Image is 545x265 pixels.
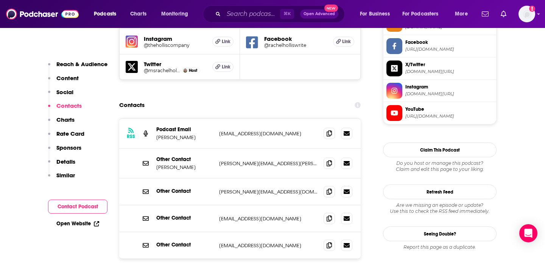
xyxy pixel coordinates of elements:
[119,98,145,112] h2: Contacts
[402,9,439,19] span: For Podcasters
[56,144,81,151] p: Sponsors
[89,8,126,20] button: open menu
[300,9,338,19] button: Open AdvancedNew
[450,8,477,20] button: open menu
[324,5,338,12] span: New
[56,102,82,109] p: Contacts
[519,6,535,22] button: Show profile menu
[156,215,213,221] p: Other Contact
[212,62,234,72] a: Link
[56,172,75,179] p: Similar
[219,189,318,195] p: [PERSON_NAME][EMAIL_ADDRESS][DOMAIN_NAME]
[161,9,188,19] span: Monitoring
[342,39,351,45] span: Link
[383,184,497,199] button: Refresh Feed
[405,106,493,113] span: YouTube
[383,143,497,157] button: Claim This Podcast
[333,37,354,46] a: Link
[94,9,116,19] span: Podcasts
[386,83,493,99] a: Instagram[DOMAIN_NAME][URL]
[264,35,327,42] h5: Facebook
[56,116,75,123] p: Charts
[126,36,138,48] img: iconImage
[144,68,180,73] a: @msrachelhollis
[219,160,318,167] p: [PERSON_NAME][EMAIL_ADDRESS][PERSON_NAME][DOMAIN_NAME]
[498,8,509,20] a: Show notifications dropdown
[56,158,75,165] p: Details
[48,116,75,130] button: Charts
[519,224,537,242] div: Open Intercom Messenger
[130,9,146,19] span: Charts
[210,5,352,23] div: Search podcasts, credits, & more...
[144,35,206,42] h5: Instagram
[56,220,99,227] a: Open Website
[479,8,492,20] a: Show notifications dropdown
[56,130,84,137] p: Rate Card
[144,60,206,68] h5: Twitter
[383,160,497,172] div: Claim and edit this page to your liking.
[383,160,497,166] span: Do you host or manage this podcast?
[48,158,75,172] button: Details
[264,42,327,48] a: @rachelholliswrite
[156,134,213,141] p: [PERSON_NAME]
[125,8,151,20] a: Charts
[156,242,213,248] p: Other Contact
[56,74,79,82] p: Content
[183,68,187,73] img: Rachel Hollis
[144,42,206,48] a: @theholliscompany
[222,64,230,70] span: Link
[48,102,82,116] button: Contacts
[405,113,493,119] span: https://www.youtube.com/@MsRachelHollis
[6,7,79,21] img: Podchaser - Follow, Share and Rate Podcasts
[386,38,493,54] a: Facebook[URL][DOMAIN_NAME]
[405,84,493,90] span: Instagram
[219,215,318,222] p: [EMAIL_ADDRESS][DOMAIN_NAME]
[156,126,213,133] p: Podcast Email
[156,8,198,20] button: open menu
[189,68,197,73] span: Host
[48,88,73,102] button: Social
[529,6,535,12] svg: Add a profile image
[219,130,318,137] p: [EMAIL_ADDRESS][DOMAIN_NAME]
[127,133,135,139] h3: RSS
[156,156,213,163] p: Other Contact
[405,61,493,68] span: X/Twitter
[56,88,73,96] p: Social
[405,91,493,97] span: instagram.com/theholliscompany
[48,74,79,88] button: Content
[405,39,493,46] span: Facebook
[304,12,335,16] span: Open Advanced
[519,6,535,22] img: User Profile
[156,188,213,194] p: Other Contact
[383,226,497,241] a: Seeing Double?
[355,8,399,20] button: open menu
[48,172,75,186] button: Similar
[383,244,497,250] div: Report this page as a duplicate.
[48,144,81,158] button: Sponsors
[397,8,450,20] button: open menu
[56,60,107,68] p: Reach & Audience
[222,39,230,45] span: Link
[219,242,318,249] p: [EMAIL_ADDRESS][DOMAIN_NAME]
[48,200,107,214] button: Contact Podcast
[386,105,493,121] a: YouTube[URL][DOMAIN_NAME]
[405,69,493,74] span: twitter.com/msrachelhollis
[280,9,294,19] span: ⌘ K
[360,9,390,19] span: For Business
[455,9,468,19] span: More
[386,60,493,76] a: X/Twitter[DOMAIN_NAME][URL]
[519,6,535,22] span: Logged in as megcassidy
[48,130,84,144] button: Rate Card
[383,202,497,214] div: Are we missing an episode or update? Use this to check the RSS feed immediately.
[212,37,234,46] a: Link
[224,8,280,20] input: Search podcasts, credits, & more...
[156,164,213,170] p: [PERSON_NAME]
[48,60,107,74] button: Reach & Audience
[405,46,493,52] span: https://www.facebook.com/rachelholliswrite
